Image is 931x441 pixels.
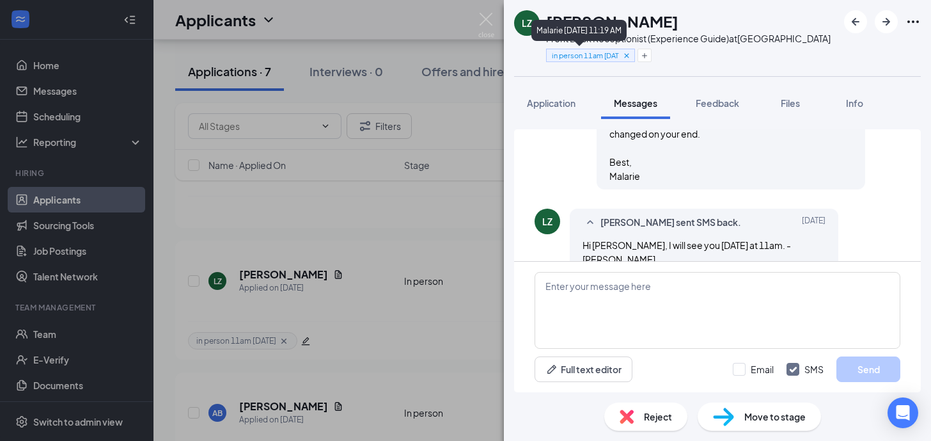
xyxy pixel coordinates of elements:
span: Application [527,97,575,109]
svg: Pen [545,363,558,376]
span: Messages [614,97,657,109]
span: Files [781,97,800,109]
span: [DATE] [802,215,825,230]
span: in person 11am [DATE] [552,50,619,61]
button: Send [836,357,900,382]
button: ArrowRight [875,10,898,33]
svg: Ellipses [905,14,921,29]
span: Reject [644,410,672,424]
span: Info [846,97,863,109]
button: Full text editorPen [535,357,632,382]
h1: [PERSON_NAME] [546,10,678,32]
span: Hi [PERSON_NAME], I will see you [DATE] at 11am. -[PERSON_NAME] [583,239,791,265]
span: Move to stage [744,410,806,424]
button: Plus [638,49,652,62]
div: LZ [522,17,532,29]
span: Feedback [696,97,739,109]
div: Malarie [DATE] 11:19 AM [531,20,627,41]
svg: Cross [622,51,631,60]
button: ArrowLeftNew [844,10,867,33]
svg: SmallChevronUp [583,215,598,230]
div: LZ [542,215,552,228]
svg: ArrowRight [879,14,894,29]
span: Hello again, [PERSON_NAME]. Just reaching out to confirm our 11am meeting [DATE] at The NOW [GEOG... [609,86,850,182]
svg: Plus [641,52,648,60]
div: Open Intercom Messenger [888,397,918,428]
div: Front Desk Receptionist (Experience Guide) at [GEOGRAPHIC_DATA] [546,32,831,45]
span: [PERSON_NAME] sent SMS back. [600,215,741,230]
svg: ArrowLeftNew [848,14,863,29]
